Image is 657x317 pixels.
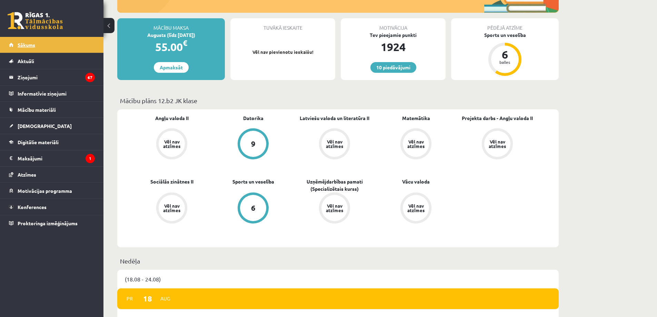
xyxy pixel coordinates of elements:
a: Vēl nav atzīmes [375,128,457,161]
div: Vēl nav atzīmes [162,204,181,212]
span: 18 [137,293,158,304]
div: Vēl nav atzīmes [162,139,181,148]
div: Vēl nav atzīmes [325,204,344,212]
span: [DEMOGRAPHIC_DATA] [18,123,72,129]
span: Motivācijas programma [18,188,72,194]
a: Motivācijas programma [9,183,95,199]
a: Aktuāli [9,53,95,69]
p: Nedēļa [120,256,556,266]
a: 9 [212,128,294,161]
div: Augusts (līdz [DATE]) [117,31,225,39]
a: Projekta darbs - Angļu valoda II [462,115,533,122]
legend: Ziņojumi [18,69,95,85]
i: 67 [85,73,95,82]
div: Vēl nav atzīmes [406,204,426,212]
div: Tuvākā ieskaite [230,18,335,31]
div: Mācību maksa [117,18,225,31]
span: Sākums [18,42,35,48]
div: 55.00 [117,39,225,55]
span: Mācību materiāli [18,107,56,113]
a: Maksājumi1 [9,150,95,166]
a: Ziņojumi67 [9,69,95,85]
div: Pēdējā atzīme [451,18,559,31]
a: Apmaksāt [154,62,189,73]
div: (18.08 - 24.08) [117,270,559,288]
div: 1924 [341,39,446,55]
div: 6 [251,204,256,212]
span: Proktoringa izmēģinājums [18,220,78,226]
a: Sākums [9,37,95,53]
a: 6 [212,192,294,225]
a: Angļu valoda II [155,115,189,122]
p: Mācību plāns 12.b2 JK klase [120,96,556,105]
div: Tev pieejamie punkti [341,31,446,39]
a: Vēl nav atzīmes [375,192,457,225]
legend: Informatīvie ziņojumi [18,86,95,101]
span: Aktuāli [18,58,34,64]
a: Vācu valoda [402,178,430,185]
span: Aug [158,293,172,304]
div: Vēl nav atzīmes [488,139,507,148]
a: Vēl nav atzīmes [457,128,538,161]
a: 10 piedāvājumi [370,62,416,73]
span: Pr [122,293,137,304]
div: Sports un veselība [451,31,559,39]
a: Vēl nav atzīmes [294,192,375,225]
a: Uzņēmējdarbības pamati (Specializētais kurss) [294,178,375,192]
div: Vēl nav atzīmes [406,139,426,148]
div: 9 [251,140,256,148]
a: Atzīmes [9,167,95,182]
a: [DEMOGRAPHIC_DATA] [9,118,95,134]
span: Atzīmes [18,171,36,178]
div: balles [495,60,515,64]
i: 1 [86,154,95,163]
a: Sociālās zinātnes II [150,178,193,185]
div: Vēl nav atzīmes [325,139,344,148]
a: Informatīvie ziņojumi [9,86,95,101]
a: Proktoringa izmēģinājums [9,215,95,231]
a: Vēl nav atzīmes [131,128,212,161]
a: Sports un veselība 6 balles [451,31,559,77]
a: Konferences [9,199,95,215]
span: Digitālie materiāli [18,139,59,145]
legend: Maksājumi [18,150,95,166]
div: 6 [495,49,515,60]
a: Matemātika [402,115,430,122]
a: Vēl nav atzīmes [131,192,212,225]
a: Digitālie materiāli [9,134,95,150]
a: Rīgas 1. Tālmācības vidusskola [8,12,63,29]
a: Mācību materiāli [9,102,95,118]
a: Latviešu valoda un literatūra II [300,115,369,122]
a: Sports un veselība [232,178,274,185]
p: Vēl nav pievienotu ieskaišu! [234,49,332,56]
span: Konferences [18,204,47,210]
span: € [183,38,187,48]
a: Datorika [243,115,263,122]
a: Vēl nav atzīmes [294,128,375,161]
div: Motivācija [341,18,446,31]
